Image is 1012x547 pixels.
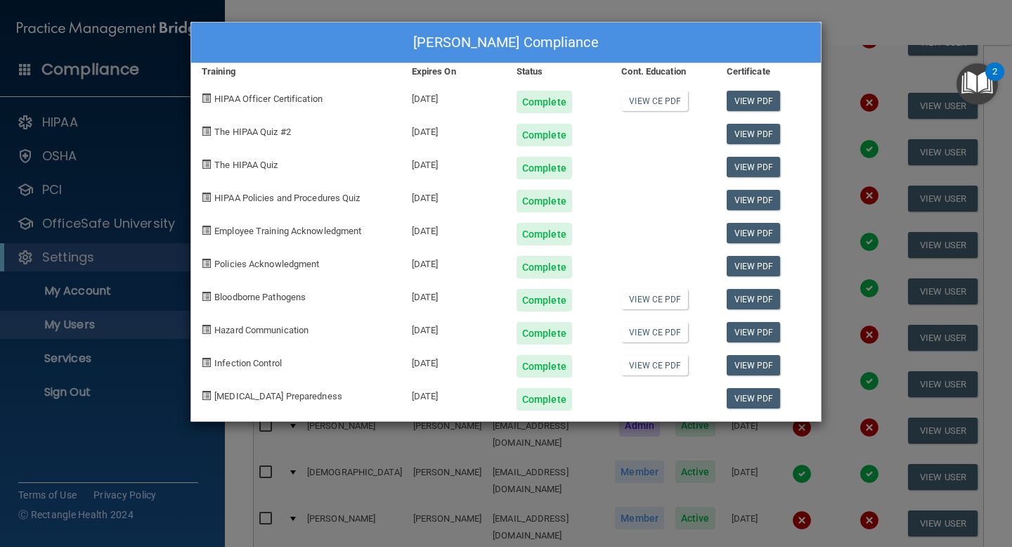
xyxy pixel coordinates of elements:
span: Bloodborne Pathogens [214,292,306,302]
a: View PDF [727,322,781,342]
div: [DATE] [401,311,506,345]
button: Open Resource Center, 2 new notifications [956,63,998,105]
div: Complete [517,91,572,113]
div: Complete [517,289,572,311]
div: [DATE] [401,345,506,378]
div: Complete [517,388,572,411]
a: View PDF [727,91,781,111]
div: Complete [517,190,572,212]
div: Status [506,63,611,80]
span: [MEDICAL_DATA] Preparedness [214,391,342,401]
div: Complete [517,157,572,179]
span: Infection Control [214,358,282,368]
div: [DATE] [401,80,506,113]
div: [DATE] [401,179,506,212]
span: HIPAA Policies and Procedures Quiz [214,193,360,203]
a: View CE PDF [621,355,688,375]
div: Training [191,63,401,80]
a: View PDF [727,223,781,243]
a: View PDF [727,256,781,276]
div: [DATE] [401,278,506,311]
div: [DATE] [401,113,506,146]
iframe: Drift Widget Chat Controller [769,447,995,503]
div: [DATE] [401,245,506,278]
span: Policies Acknowledgment [214,259,319,269]
span: The HIPAA Quiz [214,160,278,170]
a: View PDF [727,388,781,408]
div: Complete [517,223,572,245]
a: View PDF [727,190,781,210]
span: Hazard Communication [214,325,309,335]
a: View PDF [727,289,781,309]
a: View CE PDF [621,322,688,342]
div: 2 [992,72,997,90]
div: [DATE] [401,212,506,245]
div: Complete [517,322,572,345]
div: Complete [517,256,572,278]
span: HIPAA Officer Certification [214,94,323,104]
div: [PERSON_NAME] Compliance [191,22,821,63]
div: [DATE] [401,146,506,179]
div: Cont. Education [611,63,715,80]
span: Employee Training Acknowledgment [214,226,361,236]
div: Certificate [716,63,821,80]
a: View CE PDF [621,289,688,309]
a: View PDF [727,157,781,177]
a: View PDF [727,355,781,375]
a: View PDF [727,124,781,144]
div: [DATE] [401,378,506,411]
span: The HIPAA Quiz #2 [214,127,291,137]
div: Complete [517,355,572,378]
div: Complete [517,124,572,146]
div: Expires On [401,63,506,80]
a: View CE PDF [621,91,688,111]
